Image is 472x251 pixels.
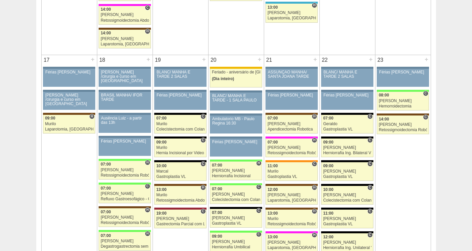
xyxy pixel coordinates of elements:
[101,173,149,178] div: Retossigmoidectomia Robótica
[379,99,427,103] div: [PERSON_NAME]
[45,127,93,132] div: Laparotomia, [GEOGRAPHIC_DATA], Drenagem, Bridas
[101,70,149,83] div: [PERSON_NAME] /cirurgia e curso em [GEOGRAPHIC_DATA]
[45,116,55,120] span: 09:00
[156,175,205,179] div: Gastroplastia VL
[267,175,316,179] div: Gastroplastia VL
[377,113,429,115] div: Key: Santa Joana
[267,169,316,174] div: Murilo
[43,69,95,87] a: Férias [PERSON_NAME]
[101,233,111,238] span: 07:00
[267,164,278,168] span: 11:00
[267,5,278,10] span: 13:00
[90,55,96,64] div: +
[154,186,206,205] a: H 13:00 Murilo Retossigmoidectomia Abdominal VL
[212,140,260,144] div: Férias [PERSON_NAME]
[321,231,373,233] div: Key: Blanc
[156,193,205,197] div: Murilo
[43,90,95,92] div: Key: Aviso
[99,67,151,69] div: Key: Aviso
[101,7,111,12] span: 14:00
[156,187,167,192] span: 13:00
[312,114,317,119] span: Hospital
[101,215,149,220] div: [PERSON_NAME]
[212,163,222,168] span: 07:00
[379,70,427,74] div: Férias [PERSON_NAME]
[99,185,151,203] a: C 07:00 [PERSON_NAME] Refluxo Gastroesofágico - Cirurgia VL
[323,169,371,174] div: [PERSON_NAME]
[321,92,373,110] a: Férias [PERSON_NAME]
[101,162,111,167] span: 07:00
[379,93,389,97] span: 08:00
[212,70,260,74] div: Feriado - aniversário de [GEOGRAPHIC_DATA]
[154,115,206,134] a: C 07:00 Murilo Colecistectomia com Colangiografia VL
[210,185,262,204] a: C 07:00 [PERSON_NAME] Colecistectomia com Colangiografia VL
[210,113,262,115] div: Key: Aviso
[265,67,317,69] div: Key: Aviso
[99,159,151,161] div: Key: Brasil
[256,161,261,166] span: Hospital
[312,55,318,64] div: +
[99,90,151,92] div: Key: Aviso
[210,160,262,162] div: Key: Brasil
[210,207,262,209] div: Key: Blanc
[256,232,261,237] span: Consultório
[321,67,373,69] div: Key: Aviso
[265,69,317,87] a: ASSUNÇÃO MANHÃ/ SANTA JOANA TARDE
[367,209,372,214] span: Consultório
[154,208,206,210] div: Key: Sírio Libanês
[43,67,95,69] div: Key: Aviso
[212,76,234,81] span: (Dia inteiro)
[312,161,317,167] span: Consultório
[45,93,93,106] div: [PERSON_NAME] /cirurgia e curso em [GEOGRAPHIC_DATA]
[321,139,373,157] a: C 09:00 [PERSON_NAME] Herniorrafia Ing. Bilateral VL
[321,113,373,115] div: Key: Blanc
[212,245,260,249] div: Herniorrafia Umbilical
[99,230,151,232] div: Key: Brasil
[265,231,317,233] div: Key: Pro Matre
[321,210,373,228] a: C 11:00 [PERSON_NAME] Gastroplastia VL
[101,37,149,41] div: [PERSON_NAME]
[154,69,206,87] a: BLANC/ MANHÃ E TARDE 2 SALAS
[201,161,206,167] span: Consultório
[209,55,219,65] div: 20
[101,139,149,144] div: Férias [PERSON_NAME]
[265,160,317,162] div: Key: São Luiz - SCS
[323,140,333,145] span: 09:00
[154,113,206,115] div: Key: Blanc
[377,67,429,69] div: Key: Aviso
[267,211,278,216] span: 13:00
[201,55,207,64] div: +
[267,235,278,239] span: 13:00
[267,151,316,155] div: Retossigmoidectomia Robótica
[265,115,317,134] a: H 07:00 [PERSON_NAME] Apendicectomia Robotica
[323,217,371,221] div: [PERSON_NAME]
[212,169,260,173] div: [PERSON_NAME]
[267,217,316,221] div: Murilo
[210,90,262,92] div: Key: Aviso
[210,183,262,185] div: Key: Brasil
[156,116,167,120] span: 07:00
[154,210,206,228] a: C 19:00 [PERSON_NAME] Gastrectomia Parcial com Linfadenectomia
[267,11,316,15] div: [PERSON_NAME]
[267,193,316,197] div: [PERSON_NAME]
[377,115,429,134] a: C 14:00 [PERSON_NAME] Retossigmoidectomia Robótica
[267,16,316,20] div: Laparotomia, [GEOGRAPHIC_DATA], Drenagem, Bridas VL
[101,210,111,214] span: 07:00
[210,67,262,69] div: Key: Feriado
[212,234,222,239] span: 09:00
[212,221,260,226] div: Gastroplastia VL
[210,162,262,180] a: H 07:00 [PERSON_NAME] Herniorrafia Incisional
[377,69,429,87] a: Férias [PERSON_NAME]
[264,55,274,65] div: 21
[154,137,206,139] div: Key: Blanc
[156,217,205,221] div: [PERSON_NAME]
[368,55,374,64] div: +
[201,185,206,190] span: Hospital
[154,160,206,162] div: Key: Blanc
[265,162,317,181] a: C 11:00 Murilo Gastroplastia VL
[367,114,372,119] span: Consultório
[367,185,372,190] span: Consultório
[101,93,149,102] div: BRASIL MANHÃ/ IFOR TARDE
[101,221,149,225] div: Retossigmoidectomia Robótica
[265,184,317,186] div: Key: Santa Joana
